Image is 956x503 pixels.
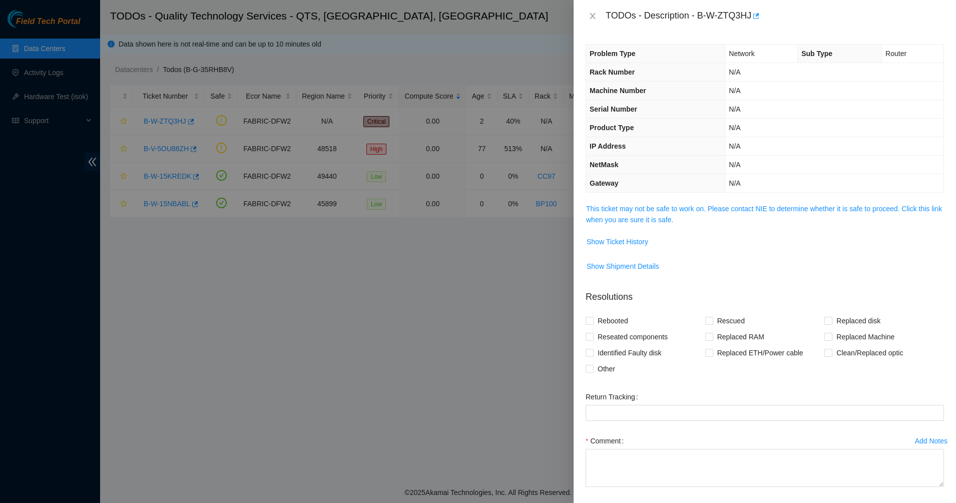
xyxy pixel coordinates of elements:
[594,329,672,345] span: Reseated components
[594,313,632,329] span: Rebooted
[586,449,944,487] textarea: Comment
[713,313,749,329] span: Rescued
[586,205,942,224] a: This ticket may not be safe to work on. Please contact NIE to determine whether it is safe to pro...
[590,179,619,187] span: Gateway
[832,313,884,329] span: Replaced disk
[590,105,637,113] span: Serial Number
[832,345,907,361] span: Clean/Replaced optic
[587,261,659,272] span: Show Shipment Details
[729,68,740,76] span: N/A
[729,142,740,150] span: N/A
[586,234,649,250] button: Show Ticket History
[713,345,807,361] span: Replaced ETH/Power cable
[590,161,619,169] span: NetMask
[914,433,948,449] button: Add Notes
[606,8,944,24] div: TODOs - Description - B-W-ZTQ3HJ
[729,161,740,169] span: N/A
[586,433,628,449] label: Comment
[586,389,642,405] label: Return Tracking
[586,258,660,274] button: Show Shipment Details
[832,329,898,345] span: Replaced Machine
[586,282,944,304] p: Resolutions
[729,50,754,58] span: Network
[590,87,646,95] span: Machine Number
[590,142,626,150] span: IP Address
[801,50,832,58] span: Sub Type
[590,50,636,58] span: Problem Type
[594,361,619,377] span: Other
[586,12,600,21] button: Close
[586,405,944,421] input: Return Tracking
[713,329,768,345] span: Replaced RAM
[594,345,666,361] span: Identified Faulty disk
[590,68,635,76] span: Rack Number
[729,179,740,187] span: N/A
[729,105,740,113] span: N/A
[590,124,634,132] span: Product Type
[915,437,947,444] div: Add Notes
[589,12,597,20] span: close
[729,124,740,132] span: N/A
[587,236,648,247] span: Show Ticket History
[729,87,740,95] span: N/A
[885,50,906,58] span: Router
